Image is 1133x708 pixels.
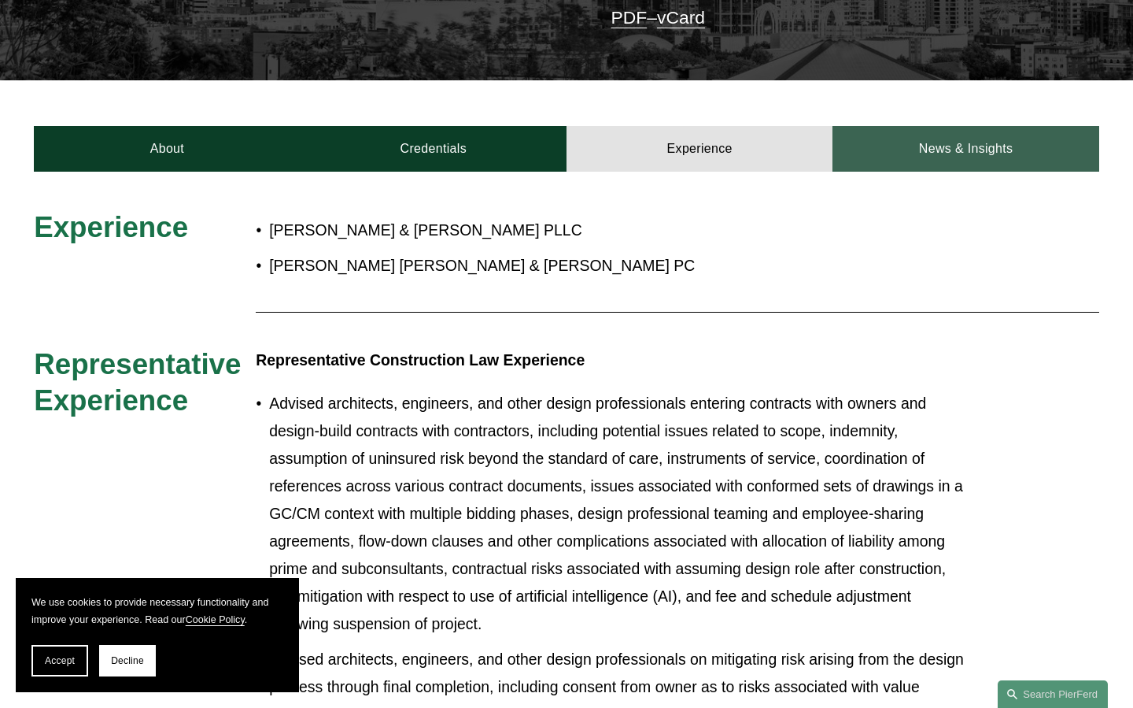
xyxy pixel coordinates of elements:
[111,655,144,666] span: Decline
[657,7,705,28] a: vCard
[31,645,88,676] button: Accept
[256,351,585,369] strong: Representative Construction Law Experience
[301,126,566,172] a: Credentials
[832,126,1098,172] a: News & Insights
[611,7,647,28] a: PDF
[31,594,283,629] p: We use cookies to provide necessary functionality and improve your experience. Read our .
[566,126,832,172] a: Experience
[45,655,75,666] span: Accept
[16,578,299,692] section: Cookie banner
[269,217,965,244] p: [PERSON_NAME] & [PERSON_NAME] PLLC
[269,390,965,638] p: Advised architects, engineers, and other design professionals entering contracts with owners and ...
[186,614,245,625] a: Cookie Policy
[269,252,965,280] p: [PERSON_NAME] [PERSON_NAME] & [PERSON_NAME] PC
[99,645,156,676] button: Decline
[34,211,188,243] span: Experience
[998,680,1108,708] a: Search this site
[34,348,249,416] span: Representative Experience
[34,126,300,172] a: About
